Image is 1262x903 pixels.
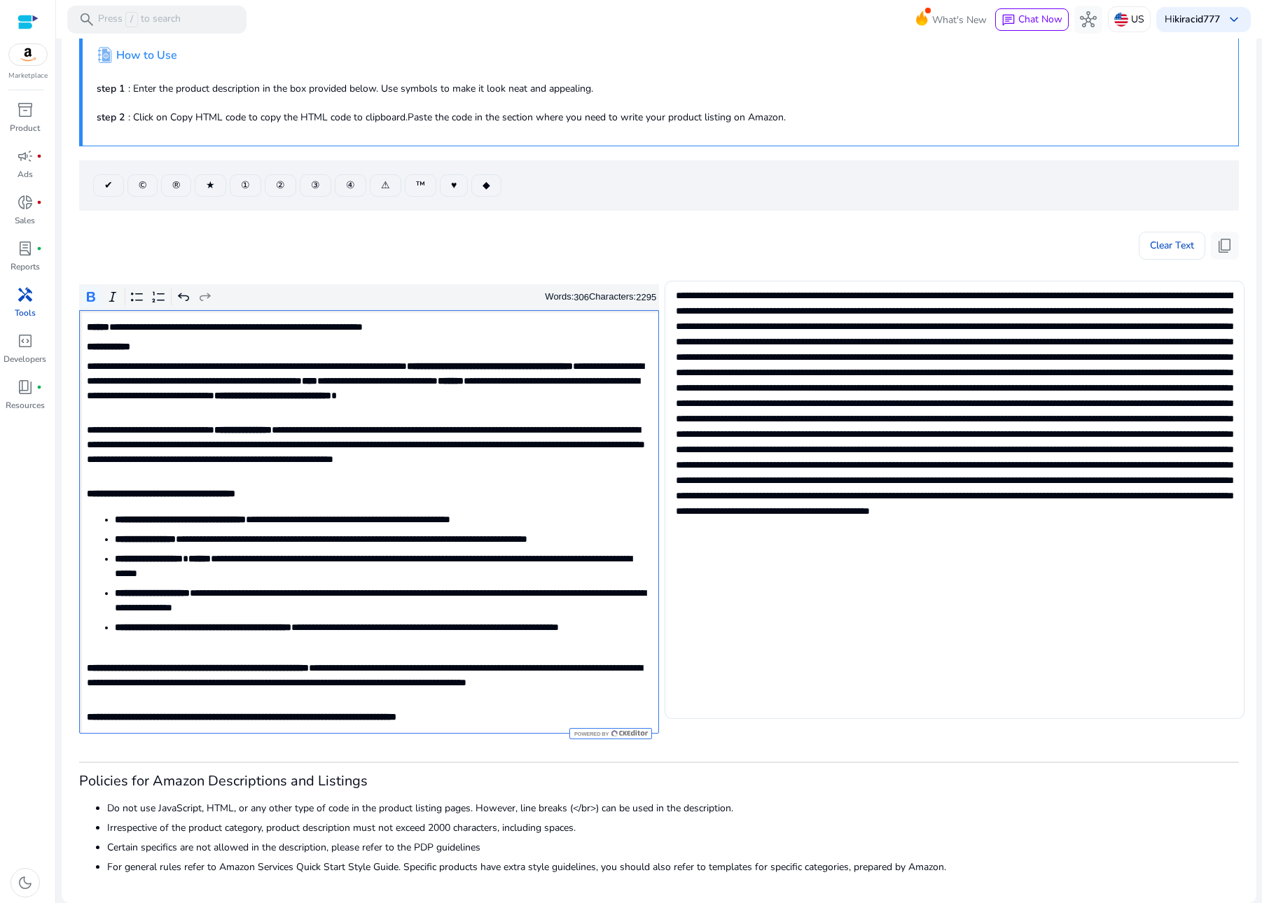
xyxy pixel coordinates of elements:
[17,286,34,303] span: handyman
[206,178,215,192] span: ★
[97,82,125,95] b: step 1
[241,178,250,192] span: ①
[471,174,501,197] button: ◆
[9,44,47,65] img: amazon.svg
[78,11,95,28] span: search
[18,168,33,181] p: Ads
[311,178,320,192] span: ③
[97,111,125,124] b: step 2
[451,178,457,192] span: ♥
[8,71,48,81] p: Marketplace
[36,384,42,390] span: fiber_manual_record
[483,178,490,192] span: ◆
[1114,13,1128,27] img: us.svg
[107,801,1239,815] li: Do not use JavaScript, HTML, or any other type of code in the product listing pages. However, lin...
[1080,11,1097,28] span: hub
[195,174,226,197] button: ★
[17,874,34,891] span: dark_mode
[116,49,177,62] h4: How to Use
[1074,6,1102,34] button: hub
[1131,7,1144,31] p: US
[300,174,331,197] button: ③
[172,178,180,192] span: ®
[125,12,138,27] span: /
[17,148,34,164] span: campaign
[1139,232,1205,260] button: Clear Text
[107,860,1239,874] li: For general rules refer to Amazon Services Quick Start Style Guide. Specific products have extra ...
[995,8,1069,31] button: chatChat Now
[1165,15,1220,24] p: Hi
[97,110,1224,125] p: : Click on Copy HTML code to copy the HTML code to clipboard.Paste the code in the section where ...
[97,81,1224,96] p: : Enter the product description in the box provided below. Use symbols to make it look neat and a...
[1211,232,1239,260] button: content_copy
[107,840,1239,855] li: Certain specifics are not allowed in the description, please refer to the PDP guidelines
[370,174,401,197] button: ⚠
[381,178,390,192] span: ⚠
[17,379,34,395] span: book_4
[276,178,285,192] span: ②
[6,399,45,412] p: Resources
[416,178,425,192] span: ™
[36,199,42,205] span: fiber_manual_record
[17,332,34,349] span: code_blocks
[230,174,261,197] button: ①
[636,292,656,302] label: 2295
[36,153,42,159] span: fiber_manual_record
[104,178,113,192] span: ✔
[79,284,659,311] div: Editor toolbar
[574,292,589,302] label: 306
[4,353,46,365] p: Developers
[17,194,34,211] span: donut_small
[1174,13,1220,26] b: kiracid777
[1001,13,1015,27] span: chat
[346,178,355,192] span: ④
[17,101,34,118] span: inventory_2
[1216,237,1233,254] span: content_copy
[36,246,42,251] span: fiber_manual_record
[335,174,366,197] button: ④
[107,820,1239,835] li: Irrespective of the product category, product description must not exceed 2000 characters, includ...
[405,174,436,197] button: ™
[545,288,656,306] div: Words: Characters:
[15,307,36,319] p: Tools
[17,240,34,257] span: lab_profile
[127,174,158,197] button: ©
[79,773,1239,790] h3: Policies for Amazon Descriptions and Listings
[1226,11,1242,28] span: keyboard_arrow_down
[573,731,609,737] span: Powered by
[11,260,40,273] p: Reports
[98,12,181,27] p: Press to search
[1018,13,1062,26] span: Chat Now
[15,214,35,227] p: Sales
[79,310,659,734] div: Rich Text Editor. Editing area: main. Press Alt+0 for help.
[139,178,146,192] span: ©
[161,174,191,197] button: ®
[932,8,987,32] span: What's New
[10,122,40,134] p: Product
[440,174,468,197] button: ♥
[265,174,296,197] button: ②
[1150,232,1194,260] span: Clear Text
[93,174,124,197] button: ✔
